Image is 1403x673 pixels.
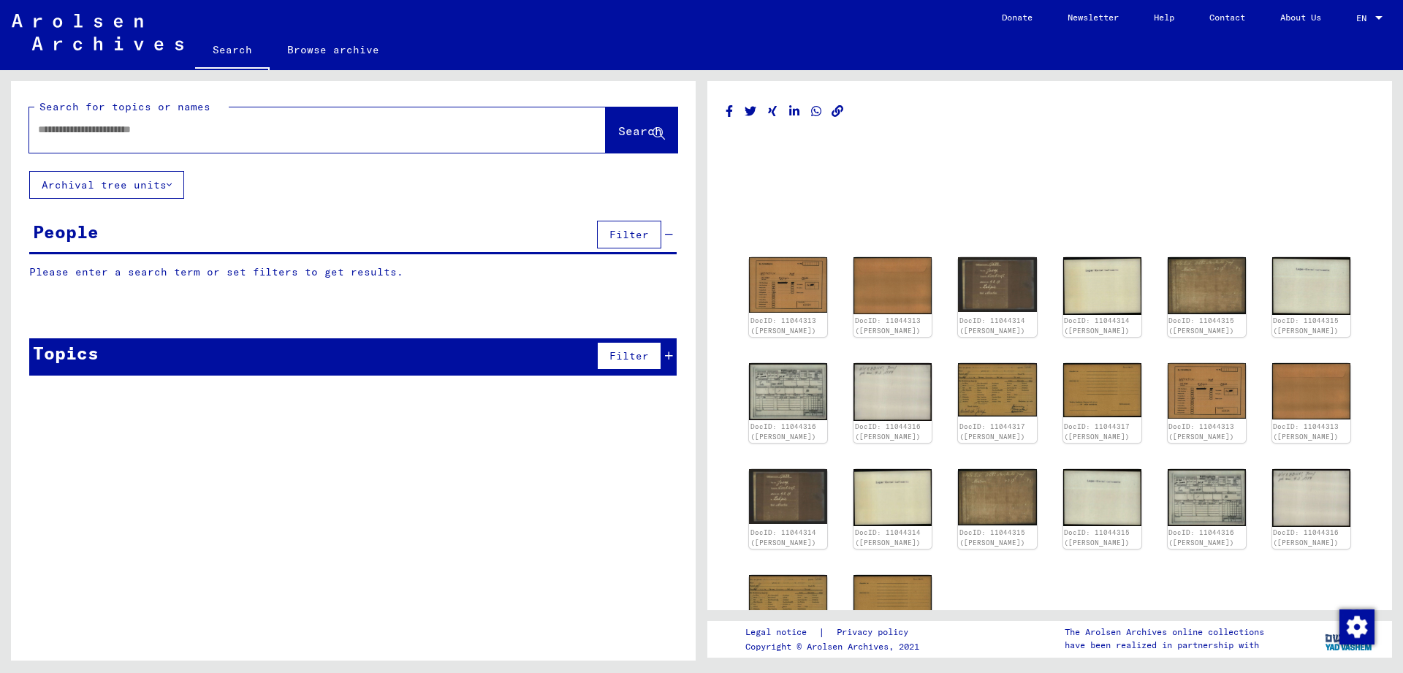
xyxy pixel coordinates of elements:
[745,625,818,640] a: Legal notice
[749,257,827,313] img: 001.jpg
[618,123,662,138] span: Search
[1168,316,1234,335] a: DocID: 11044315 ([PERSON_NAME])
[1065,639,1264,652] p: have been realized in partnership with
[29,265,677,280] p: Please enter a search term or set filters to get results.
[749,469,827,524] img: 001.jpg
[855,316,921,335] a: DocID: 11044313 ([PERSON_NAME])
[270,32,397,67] a: Browse archive
[33,340,99,366] div: Topics
[1063,469,1141,526] img: 002.jpg
[1273,422,1339,441] a: DocID: 11044313 ([PERSON_NAME])
[958,257,1036,312] img: 001.jpg
[1272,363,1350,419] img: 002.jpg
[1064,422,1130,441] a: DocID: 11044317 ([PERSON_NAME])
[1064,316,1130,335] a: DocID: 11044314 ([PERSON_NAME])
[958,363,1036,417] img: 001.jpg
[12,14,183,50] img: Arolsen_neg.svg
[765,102,780,121] button: Share on Xing
[958,469,1036,525] img: 001.jpg
[750,316,816,335] a: DocID: 11044313 ([PERSON_NAME])
[39,100,210,113] mat-label: Search for topics or names
[1063,363,1141,417] img: 002.jpg
[1168,469,1246,526] img: 001.jpg
[959,316,1025,335] a: DocID: 11044314 ([PERSON_NAME])
[597,342,661,370] button: Filter
[29,171,184,199] button: Archival tree units
[743,102,758,121] button: Share on Twitter
[749,575,827,628] img: 001.jpg
[597,221,661,248] button: Filter
[606,107,677,153] button: Search
[722,102,737,121] button: Share on Facebook
[853,257,932,313] img: 002.jpg
[809,102,824,121] button: Share on WhatsApp
[959,422,1025,441] a: DocID: 11044317 ([PERSON_NAME])
[1356,13,1372,23] span: EN
[855,528,921,547] a: DocID: 11044314 ([PERSON_NAME])
[1168,422,1234,441] a: DocID: 11044313 ([PERSON_NAME])
[1272,257,1350,314] img: 002.jpg
[745,640,926,653] p: Copyright © Arolsen Archives, 2021
[1339,609,1375,645] img: Change consent
[787,102,802,121] button: Share on LinkedIn
[609,228,649,241] span: Filter
[830,102,845,121] button: Copy link
[1063,257,1141,314] img: 002.jpg
[825,625,926,640] a: Privacy policy
[745,625,926,640] div: |
[33,218,99,245] div: People
[1168,528,1234,547] a: DocID: 11044316 ([PERSON_NAME])
[853,469,932,526] img: 002.jpg
[195,32,270,70] a: Search
[750,528,816,547] a: DocID: 11044314 ([PERSON_NAME])
[1064,528,1130,547] a: DocID: 11044315 ([PERSON_NAME])
[609,349,649,362] span: Filter
[959,528,1025,547] a: DocID: 11044315 ([PERSON_NAME])
[749,363,827,420] img: 001.jpg
[1339,609,1374,644] div: Change consent
[855,422,921,441] a: DocID: 11044316 ([PERSON_NAME])
[1065,626,1264,639] p: The Arolsen Archives online collections
[1168,363,1246,419] img: 001.jpg
[853,363,932,421] img: 002.jpg
[750,422,816,441] a: DocID: 11044316 ([PERSON_NAME])
[1273,316,1339,335] a: DocID: 11044315 ([PERSON_NAME])
[1168,257,1246,313] img: 001.jpg
[1272,469,1350,527] img: 002.jpg
[853,575,932,629] img: 002.jpg
[1273,528,1339,547] a: DocID: 11044316 ([PERSON_NAME])
[1322,620,1377,657] img: yv_logo.png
